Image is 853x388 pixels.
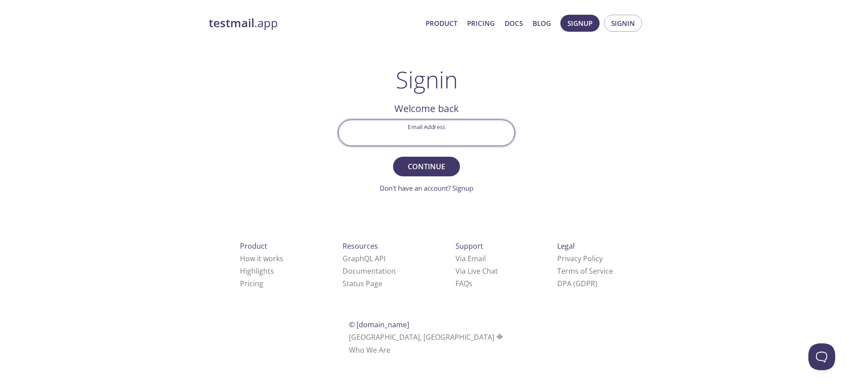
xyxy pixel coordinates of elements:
[560,15,600,32] button: Signup
[557,279,597,288] a: DPA (GDPR)
[343,266,396,276] a: Documentation
[343,241,378,251] span: Resources
[557,241,575,251] span: Legal
[240,254,283,263] a: How it works
[455,266,498,276] a: Via Live Chat
[455,241,483,251] span: Support
[338,101,515,116] h2: Welcome back
[393,157,460,176] button: Continue
[505,17,523,29] a: Docs
[567,17,592,29] span: Signup
[611,17,635,29] span: Signin
[240,279,263,288] a: Pricing
[240,266,274,276] a: Highlights
[240,241,267,251] span: Product
[467,17,495,29] a: Pricing
[808,343,835,370] iframe: Help Scout Beacon - Open
[533,17,551,29] a: Blog
[403,160,450,173] span: Continue
[396,66,458,93] h1: Signin
[455,279,472,288] a: FAQ
[343,279,382,288] a: Status Page
[343,254,385,263] a: GraphQL API
[469,279,472,288] span: s
[349,320,409,330] span: © [DOMAIN_NAME]
[455,254,486,263] a: Via Email
[557,254,603,263] a: Privacy Policy
[209,15,254,31] strong: testmail
[209,16,418,31] a: testmail.app
[426,17,457,29] a: Product
[557,266,613,276] a: Terms of Service
[349,345,390,355] a: Who We Are
[380,184,473,192] a: Don't have an account? Signup
[349,332,505,342] span: [GEOGRAPHIC_DATA], [GEOGRAPHIC_DATA]
[604,15,642,32] button: Signin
